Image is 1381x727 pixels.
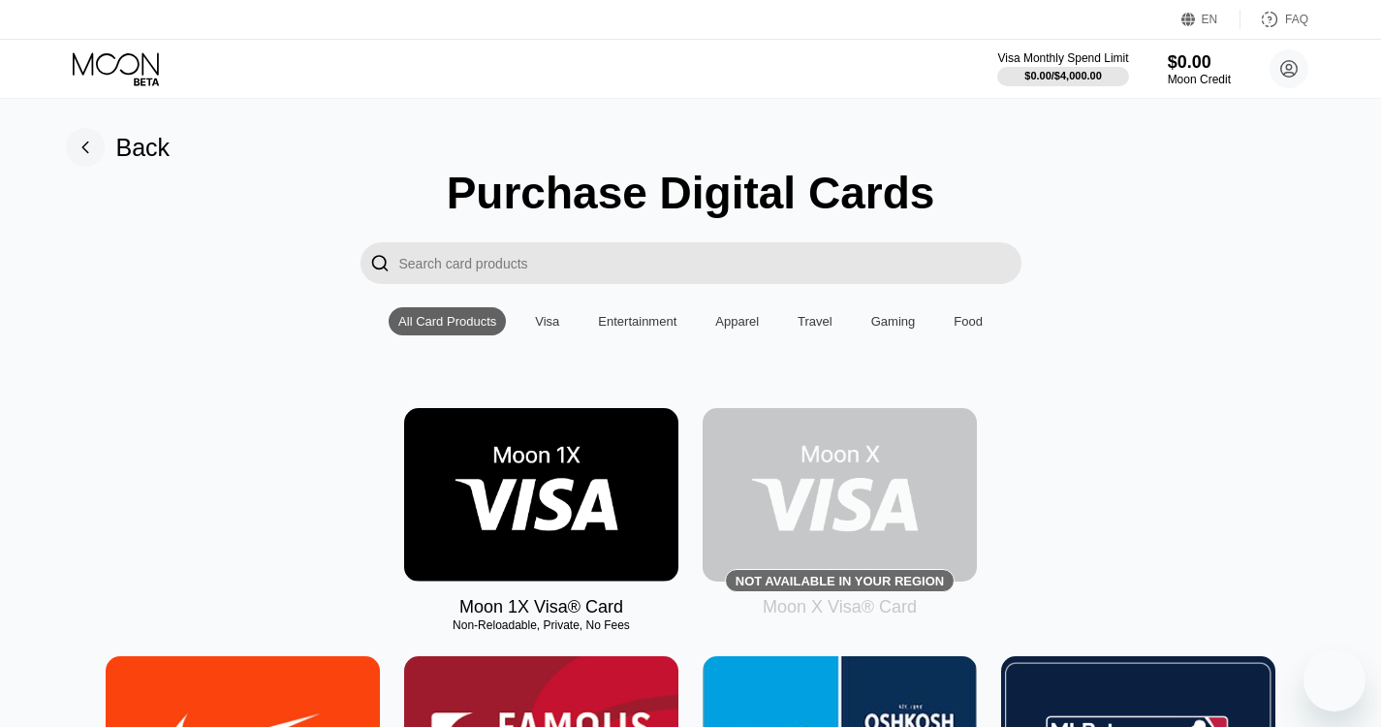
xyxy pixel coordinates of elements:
div: Entertainment [598,314,676,329]
div: Travel [798,314,832,329]
div: Not available in your region [736,574,944,588]
div: EN [1181,10,1240,29]
div: $0.00 / $4,000.00 [1024,70,1102,81]
div: Apparel [715,314,759,329]
div: Visa Monthly Spend Limit [997,51,1128,65]
div: Gaming [862,307,926,335]
div: Gaming [871,314,916,329]
div: Food [944,307,992,335]
div: Non-Reloadable, Private, No Fees [404,618,678,632]
div: FAQ [1240,10,1308,29]
div: Moon 1X Visa® Card [459,597,623,617]
input: Search card products [399,242,1021,284]
div: EN [1202,13,1218,26]
div: Apparel [706,307,769,335]
div: $0.00 [1168,52,1231,73]
div: Moon Credit [1168,73,1231,86]
div:  [361,242,399,284]
div: Not available in your region [703,408,977,582]
div: Moon X Visa® Card [763,597,917,617]
div: Food [954,314,983,329]
div: Visa Monthly Spend Limit$0.00/$4,000.00 [997,51,1128,86]
div: Entertainment [588,307,686,335]
div: Purchase Digital Cards [447,167,935,219]
div: Back [116,134,171,162]
div: Travel [788,307,842,335]
div: Back [66,128,171,167]
div: $0.00Moon Credit [1168,52,1231,86]
div: Visa [525,307,569,335]
iframe: Button to launch messaging window [1303,649,1365,711]
div: All Card Products [389,307,506,335]
div: All Card Products [398,314,496,329]
div: Visa [535,314,559,329]
div:  [370,252,390,274]
div: FAQ [1285,13,1308,26]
